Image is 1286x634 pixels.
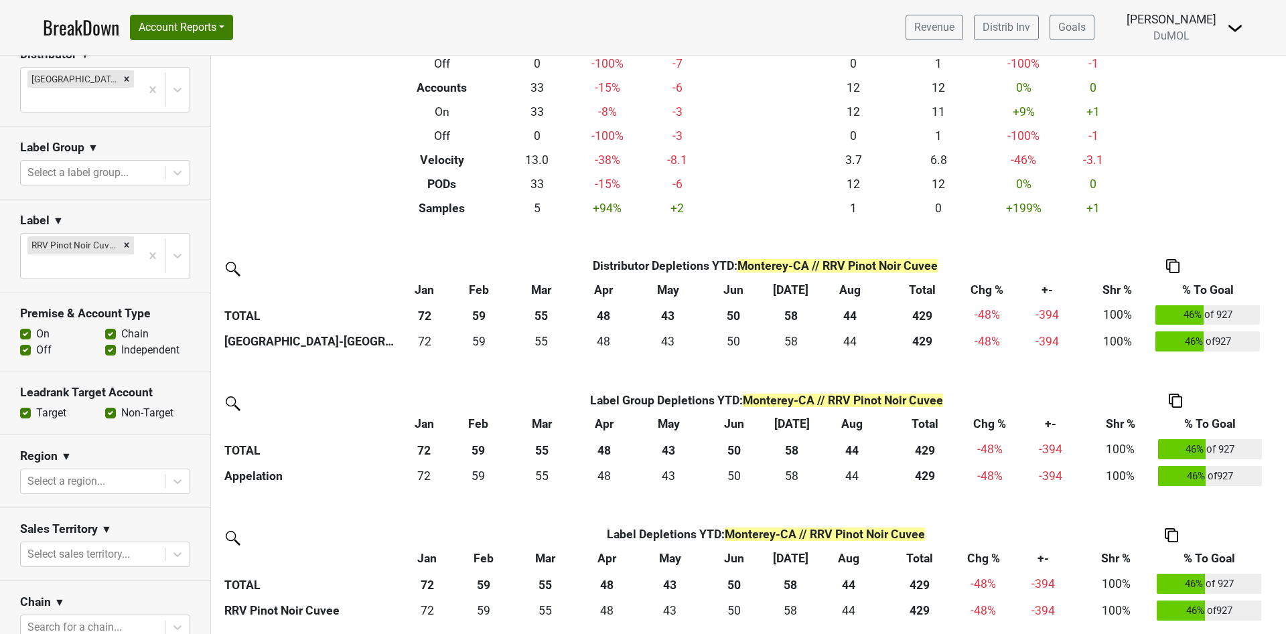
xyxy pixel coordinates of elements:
th: 48 [577,571,636,598]
div: Remove RRV Pinot Noir Cuvee [119,236,134,254]
td: 100% [1086,437,1154,463]
td: 100% [1078,571,1154,598]
td: +199 % [981,196,1066,220]
td: -48 % [962,328,1012,355]
th: Apr: activate to sort column ascending [577,547,636,571]
td: 0 [1066,76,1120,100]
th: 72 [401,571,453,598]
td: -6 [647,172,708,196]
td: -8.1 [647,148,708,172]
h3: Sales Territory [20,522,98,536]
td: 47.667 [577,597,636,624]
td: 12 [811,172,896,196]
th: 43 [634,437,703,463]
td: -38 % [567,148,647,172]
td: 33 [507,76,568,100]
a: Distrib Inv [974,15,1039,40]
td: -7 [647,52,708,76]
th: Total: activate to sort column ascending [885,412,964,437]
th: 429 [883,302,962,329]
td: 33 [507,100,568,124]
th: Chg %: activate to sort column ascending [965,412,1015,437]
div: 55 [516,602,574,619]
div: 429 [884,602,956,619]
td: -100 % [567,52,647,76]
td: 0 % [981,172,1066,196]
td: 44 [817,328,883,355]
th: Off [377,124,507,148]
th: Jun: activate to sort column ascending [704,547,765,571]
div: 429 [886,333,959,350]
th: Shr %: activate to sort column ascending [1078,547,1154,571]
div: -394 [1015,333,1079,350]
th: 59 [447,437,509,463]
th: Samples [377,196,507,220]
td: -48 % [965,463,1015,489]
td: 72 [401,328,448,355]
td: 43 [633,328,702,355]
th: Label Depletions YTD : [453,523,1078,547]
td: 12 [811,100,896,124]
td: 3.7 [811,148,896,172]
span: Monterey-CA // RRV Pinot Noir Cuvee [743,394,943,407]
th: Apr: activate to sort column ascending [574,278,633,302]
div: [GEOGRAPHIC_DATA]-[GEOGRAPHIC_DATA] [27,70,119,88]
th: Jul: activate to sort column ascending [764,547,816,571]
h3: Label Group [20,141,84,155]
th: May: activate to sort column ascending [636,547,704,571]
th: Total: activate to sort column ascending [883,278,962,302]
img: Copy to clipboard [1169,394,1182,408]
div: 72 [404,602,450,619]
a: Goals [1050,15,1094,40]
div: 59 [457,602,510,619]
h3: Premise & Account Type [20,307,190,321]
td: 33 [507,172,568,196]
th: 59 [448,302,509,329]
span: Monterey-CA // RRV Pinot Noir Cuvee [725,528,925,541]
div: 58 [768,602,813,619]
label: Non-Target [121,405,173,421]
img: filter [221,257,242,279]
td: 58 [765,463,818,489]
div: Remove Monterey-CA [119,70,134,88]
div: 44 [822,467,882,485]
td: -15 % [567,76,647,100]
td: -3 [647,124,708,148]
th: Aug: activate to sort column ascending [818,412,885,437]
img: filter [221,392,242,413]
th: 58 [764,571,816,598]
th: 429 [881,571,958,598]
th: Jan: activate to sort column ascending [401,547,453,571]
td: 0 [896,196,981,220]
button: Account Reports [130,15,233,40]
img: Copy to clipboard [1165,528,1178,542]
td: 100% [1082,328,1152,355]
th: Label Group Depletions YTD : [447,388,1086,412]
td: 47.667 [575,463,634,489]
td: 6.8 [896,148,981,172]
td: 72 [401,597,453,624]
td: 50 [703,328,765,355]
td: 58 [764,328,817,355]
td: -46 % [981,148,1066,172]
div: 43 [637,467,700,485]
th: 428.667 [881,597,958,624]
td: 43 [634,463,703,489]
th: 58 [764,302,817,329]
th: 44 [816,571,881,598]
th: TOTAL [221,302,401,329]
div: 59 [451,333,506,350]
td: 0 [1066,172,1120,196]
th: Shr %: activate to sort column ascending [1086,412,1154,437]
span: -394 [1035,308,1059,321]
td: +9 % [981,100,1066,124]
th: 58 [765,437,818,463]
td: 43 [636,597,704,624]
th: 59 [453,571,513,598]
td: 55 [513,597,577,624]
div: 55 [512,333,571,350]
th: Mar: activate to sort column ascending [509,412,575,437]
th: Feb: activate to sort column ascending [447,412,509,437]
label: Independent [121,342,180,358]
h3: Label [20,214,50,228]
